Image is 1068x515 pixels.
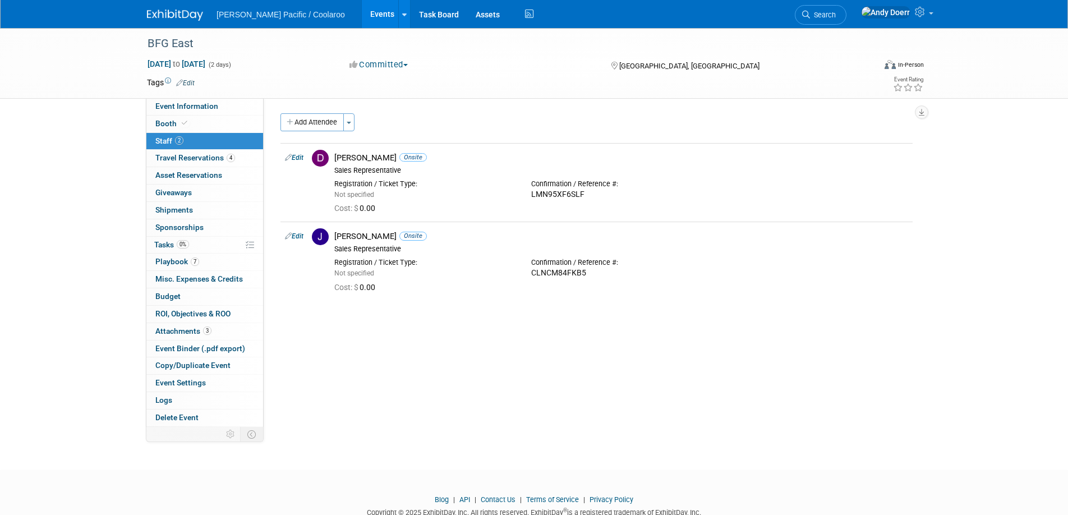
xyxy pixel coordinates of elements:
[155,153,235,162] span: Travel Reservations
[155,171,222,180] span: Asset Reservations
[146,410,263,426] a: Delete Event
[146,306,263,323] a: ROI, Objectives & ROO
[146,219,263,236] a: Sponsorships
[334,191,374,199] span: Not specified
[619,62,759,70] span: [GEOGRAPHIC_DATA], [GEOGRAPHIC_DATA]
[241,427,264,442] td: Toggle Event Tabs
[155,223,204,232] span: Sponsorships
[217,10,345,19] span: [PERSON_NAME] Pacific / Coolaroo
[885,60,896,69] img: Format-Inperson.png
[531,180,711,188] div: Confirmation / Reference #:
[146,167,263,184] a: Asset Reservations
[334,204,360,213] span: Cost: $
[146,150,263,167] a: Travel Reservations4
[563,507,567,513] sup: ®
[146,202,263,219] a: Shipments
[334,258,514,267] div: Registration / Ticket Type:
[531,258,711,267] div: Confirmation / Reference #:
[147,59,206,69] span: [DATE] [DATE]
[146,323,263,340] a: Attachments3
[155,274,243,283] span: Misc. Expenses & Credits
[155,257,199,266] span: Playbook
[182,120,187,126] i: Booth reservation complete
[208,61,231,68] span: (2 days)
[399,153,427,162] span: Onsite
[517,495,524,504] span: |
[155,396,172,404] span: Logs
[146,237,263,254] a: Tasks0%
[154,240,189,249] span: Tasks
[435,495,449,504] a: Blog
[146,98,263,115] a: Event Information
[147,10,203,21] img: ExhibitDay
[146,288,263,305] a: Budget
[146,185,263,201] a: Giveaways
[861,6,910,19] img: Andy Doerr
[146,116,263,132] a: Booth
[155,205,193,214] span: Shipments
[399,232,427,240] span: Onsite
[177,240,189,249] span: 0%
[176,79,195,87] a: Edit
[808,58,924,75] div: Event Format
[155,309,231,318] span: ROI, Objectives & ROO
[155,327,211,335] span: Attachments
[146,271,263,288] a: Misc. Expenses & Credits
[155,361,231,370] span: Copy/Duplicate Event
[334,231,908,242] div: [PERSON_NAME]
[590,495,633,504] a: Privacy Policy
[203,327,211,335] span: 3
[531,268,711,278] div: CLNCM84FKB5
[312,150,329,167] img: D.jpg
[334,180,514,188] div: Registration / Ticket Type:
[459,495,470,504] a: API
[334,204,380,213] span: 0.00
[795,5,846,25] a: Search
[450,495,458,504] span: |
[175,136,183,145] span: 2
[334,153,908,163] div: [PERSON_NAME]
[146,254,263,270] a: Playbook7
[472,495,479,504] span: |
[897,61,924,69] div: In-Person
[155,413,199,422] span: Delete Event
[280,113,344,131] button: Add Attendee
[155,188,192,197] span: Giveaways
[221,427,241,442] td: Personalize Event Tab Strip
[581,495,588,504] span: |
[227,154,235,162] span: 4
[146,133,263,150] a: Staff2
[285,232,303,240] a: Edit
[155,102,218,111] span: Event Information
[155,119,190,128] span: Booth
[334,245,908,254] div: Sales Representative
[146,357,263,374] a: Copy/Duplicate Event
[810,11,836,19] span: Search
[144,34,858,54] div: BFG East
[346,59,412,71] button: Committed
[155,344,245,353] span: Event Binder (.pdf export)
[146,375,263,392] a: Event Settings
[334,269,374,277] span: Not specified
[155,378,206,387] span: Event Settings
[526,495,579,504] a: Terms of Service
[147,77,195,88] td: Tags
[334,166,908,175] div: Sales Representative
[171,59,182,68] span: to
[146,392,263,409] a: Logs
[155,292,181,301] span: Budget
[481,495,515,504] a: Contact Us
[285,154,303,162] a: Edit
[334,283,360,292] span: Cost: $
[191,257,199,266] span: 7
[531,190,711,200] div: LMN95XF6SLF
[312,228,329,245] img: J.jpg
[146,341,263,357] a: Event Binder (.pdf export)
[334,283,380,292] span: 0.00
[893,77,923,82] div: Event Rating
[155,136,183,145] span: Staff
